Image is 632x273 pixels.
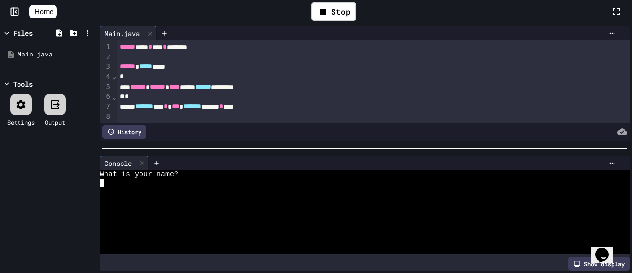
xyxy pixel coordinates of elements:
div: Console [100,158,137,168]
span: Home [35,7,53,17]
div: 5 [100,82,112,92]
div: Main.java [18,50,93,59]
iframe: chat widget [591,234,622,263]
div: 6 [100,92,112,102]
div: Console [100,156,149,170]
div: Stop [311,2,356,21]
div: 4 [100,72,112,82]
div: 3 [100,62,112,72]
div: History [102,125,146,139]
span: What is your name? [100,170,178,179]
span: Fold line [112,73,117,80]
div: Settings [7,118,35,127]
div: Main.java [100,26,157,40]
div: 8 [100,112,112,122]
div: 2 [100,53,112,62]
div: Files [13,28,33,38]
div: Main.java [100,28,144,38]
span: Fold line [112,93,117,101]
div: 9 [100,121,112,131]
div: Output [45,118,65,127]
a: Home [29,5,57,18]
div: Show display [568,257,630,271]
div: 1 [100,42,112,53]
div: Tools [13,79,33,89]
div: 7 [100,102,112,112]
